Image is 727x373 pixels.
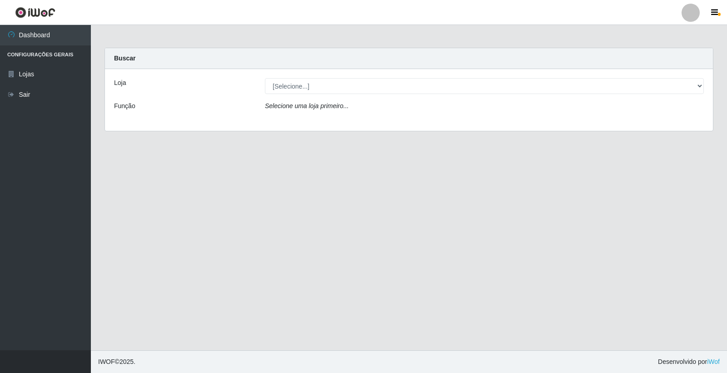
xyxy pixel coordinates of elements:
[114,55,135,62] strong: Buscar
[114,101,135,111] label: Função
[15,7,55,18] img: CoreUI Logo
[98,358,115,365] span: IWOF
[658,357,720,367] span: Desenvolvido por
[707,358,720,365] a: iWof
[265,102,349,109] i: Selecione uma loja primeiro...
[98,357,135,367] span: © 2025 .
[114,78,126,88] label: Loja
